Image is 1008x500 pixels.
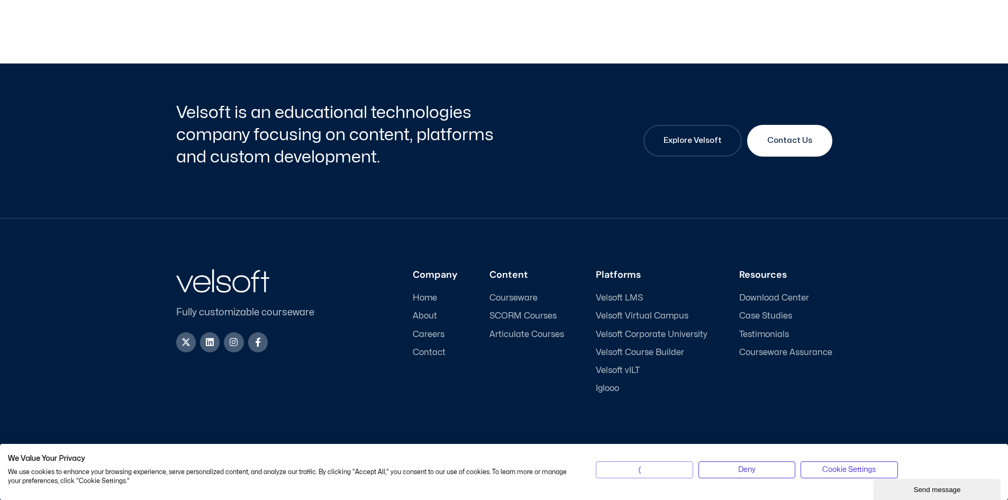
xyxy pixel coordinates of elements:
a: Testimonials [739,330,832,340]
span: Download Center [739,293,809,303]
a: Iglooo [596,384,707,394]
a: Articulate Courses [489,330,564,340]
h3: Company [413,269,458,281]
span: Cookie Settings [822,464,876,476]
a: Courseware [489,293,564,303]
span: Velsoft Virtual Campus [596,311,688,321]
a: Courseware Assurance [739,348,832,358]
span: Velsoft Course Builder [596,348,684,358]
span: Velsoft vILT [596,366,640,376]
a: Velsoft LMS [596,293,707,303]
h3: Resources [739,269,832,281]
a: About [413,311,458,321]
span: About [413,311,437,321]
h2: We Value Your Privacy [8,454,580,463]
a: SCORM Courses [489,311,564,321]
button: Accept all cookies [596,461,693,478]
a: Contact Us [747,125,832,157]
span: Courseware [489,293,538,303]
a: Velsoft vILT [596,366,707,376]
span: Velsoft LMS [596,293,643,303]
span: Careers [413,330,444,340]
a: Case Studies [739,311,832,321]
a: Careers [413,330,458,340]
a: Velsoft Course Builder [596,348,707,358]
a: Home [413,293,458,303]
button: Adjust cookie preferences [801,461,897,478]
span: Contact Us [767,134,812,147]
span: SCORM Courses [489,311,557,321]
span: Case Studies [739,311,792,321]
a: Velsoft Virtual Campus [596,311,707,321]
p: Fully customizable courseware [176,305,332,320]
span: Deny [738,464,756,476]
a: Contact [413,348,458,358]
iframe: chat widget [874,477,1003,500]
span: Home [413,293,437,303]
a: Explore Velsoft [643,125,742,157]
a: Velsoft Corporate University [596,330,707,340]
span: Iglooo [596,384,619,394]
span: Testimonials [739,330,789,340]
span: Explore Velsoft [664,134,722,147]
a: Download Center [739,293,832,303]
button: Deny all cookies [698,461,795,478]
span: Contact [413,348,446,358]
p: We use cookies to enhance your browsing experience, serve personalized content, and analyze our t... [8,468,580,486]
h2: Velsoft is an educational technologies company focusing on content, platforms and custom developm... [176,102,502,168]
h3: Platforms [596,269,707,281]
h3: Content [489,269,564,281]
